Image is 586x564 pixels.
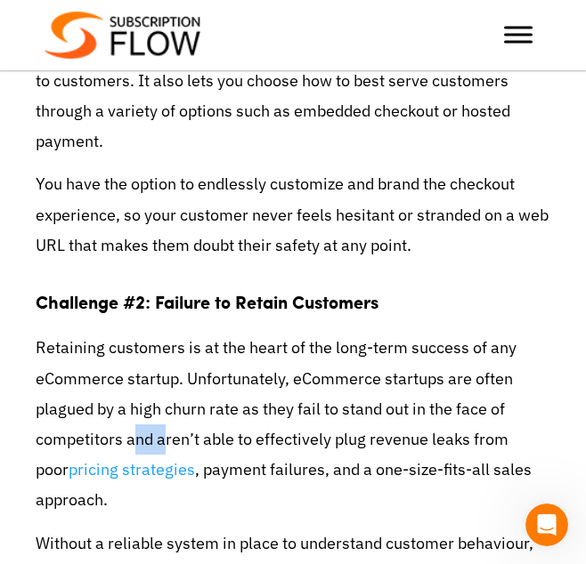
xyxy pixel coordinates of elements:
a: pricing strategies [69,459,195,479]
button: Toggle Menu [504,27,533,44]
img: Subscriptionflow [45,12,200,59]
p: The robust tool lets you automate recurring payments, manage subscriptions seamlessly, and offer ... [36,4,550,157]
p: You have the option to endlessly customize and brand the checkout experience, so your customer ne... [36,169,550,261]
iframe: Intercom live chat [525,504,568,546]
strong: Challenge #2: Failure to Retain Customers [36,289,378,314]
p: Retaining customers is at the heart of the long-term success of any eCommerce startup. Unfortunat... [36,333,550,515]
